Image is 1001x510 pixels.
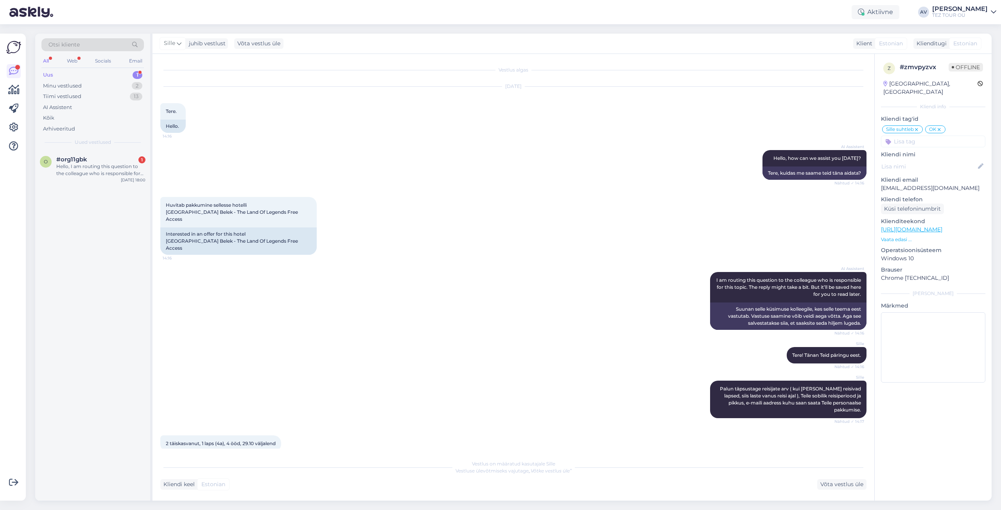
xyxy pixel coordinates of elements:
span: Nähtud ✓ 14:16 [834,180,864,186]
a: [URL][DOMAIN_NAME] [881,226,942,233]
p: [EMAIL_ADDRESS][DOMAIN_NAME] [881,184,985,192]
div: juhib vestlust [186,39,226,48]
p: Kliendi telefon [881,195,985,204]
span: Tere! Tänan Teid päringu eest. [792,352,861,358]
span: Uued vestlused [75,139,111,146]
p: Vaata edasi ... [881,236,985,243]
p: Klienditeekond [881,217,985,225]
div: Võta vestlus üle [817,479,866,490]
span: Tere. [166,108,177,114]
p: Kliendi tag'id [881,115,985,123]
img: Askly Logo [6,40,21,55]
div: All [41,56,50,66]
div: Arhiveeritud [43,125,75,133]
span: Offline [949,63,983,72]
div: 2 [132,82,142,90]
span: z [888,65,891,71]
input: Lisa nimi [881,162,976,171]
div: AI Assistent [43,104,72,111]
div: Küsi telefoninumbrit [881,204,944,214]
span: Sille [835,341,864,347]
div: Email [127,56,144,66]
div: Aktiivne [852,5,899,19]
p: Chrome [TECHNICAL_ID] [881,274,985,282]
div: [DATE] [160,83,866,90]
div: [DATE] 18:00 [121,177,145,183]
span: Nähtud ✓ 14:16 [834,330,864,336]
div: Tere, kuidas me saame teid täna aidata? [762,166,866,180]
span: 2 täiskasvanut, 1 laps (4a), 4 ööd, 29.10 väljalend [166,440,276,446]
span: 14:16 [163,255,192,261]
span: Sille suhtleb [886,127,914,132]
span: Sille [164,39,175,48]
span: Huvitab pakkumine sellesse hotelli [GEOGRAPHIC_DATA] Belek - The Land Of Legends Free Access [166,202,299,222]
div: 1 [133,71,142,79]
div: [PERSON_NAME] [932,6,988,12]
span: OK [929,127,936,132]
div: Hello. [160,120,186,133]
div: Interested in an offer for this hotel [GEOGRAPHIC_DATA] Belek - The Land Of Legends Free Access [160,227,317,255]
div: Klienditugi [913,39,947,48]
div: Vestlus algas [160,66,866,73]
p: Brauser [881,266,985,274]
span: Vestlus on määratud kasutajale Sille [472,461,555,467]
div: Uus [43,71,53,79]
div: [PERSON_NAME] [881,290,985,297]
div: Kõik [43,114,54,122]
div: [GEOGRAPHIC_DATA], [GEOGRAPHIC_DATA] [883,80,978,96]
span: Hello, how can we assist you [DATE]? [773,155,861,161]
span: Sille [835,374,864,380]
div: # zmvpyzvx [900,63,949,72]
span: I am routing this question to the colleague who is responsible for this topic. The reply might ta... [716,277,862,297]
p: Operatsioonisüsteem [881,246,985,254]
div: 1 [138,156,145,163]
div: Web [65,56,79,66]
p: Kliendi nimi [881,150,985,159]
div: Kliendi info [881,103,985,110]
span: 14:16 [163,133,192,139]
span: AI Assistent [835,266,864,272]
div: Klient [853,39,872,48]
p: Kliendi email [881,176,985,184]
span: Estonian [953,39,977,48]
span: Estonian [201,480,225,489]
span: Vestluse ülevõtmiseks vajutage [456,468,572,474]
div: Minu vestlused [43,82,82,90]
div: Hello, I am routing this question to the colleague who is responsible for this topic. The reply m... [56,163,145,177]
span: Otsi kliente [48,41,80,49]
span: o [44,159,48,165]
div: Kliendi keel [160,480,195,489]
p: Märkmed [881,302,985,310]
a: [PERSON_NAME]TEZ TOUR OÜ [932,6,996,18]
span: #org11gbk [56,156,87,163]
span: Estonian [879,39,903,48]
span: Palun täpsustage reisijate arv ( kui [PERSON_NAME] reisivad lapsed, siis laste vanus reisi ajal )... [720,386,862,413]
div: 13 [130,93,142,100]
div: Võta vestlus üle [234,38,283,49]
p: Windows 10 [881,254,985,263]
div: Tiimi vestlused [43,93,81,100]
span: AI Assistent [835,144,864,150]
input: Lisa tag [881,136,985,147]
div: TEZ TOUR OÜ [932,12,988,18]
div: Suunan selle küsimuse kolleegile, kes selle teema eest vastutab. Vastuse saamine võib veidi aega ... [710,302,866,330]
span: Nähtud ✓ 14:17 [834,419,864,424]
span: Nähtud ✓ 14:16 [834,364,864,370]
div: Socials [93,56,113,66]
div: AV [918,7,929,18]
i: „Võtke vestlus üle” [529,468,572,474]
